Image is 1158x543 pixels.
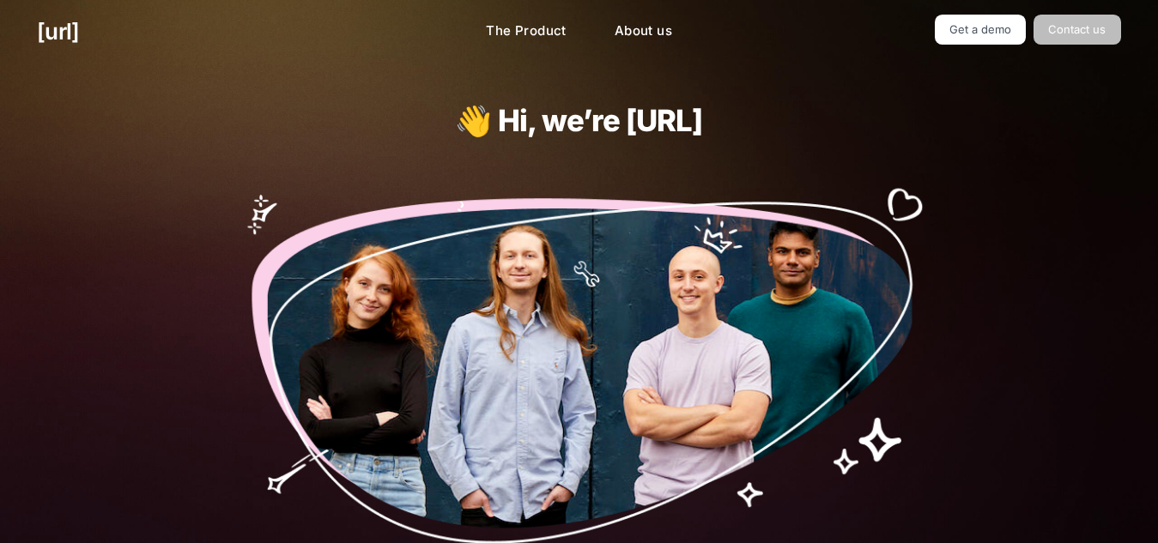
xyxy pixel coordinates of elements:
a: About us [601,15,686,48]
a: [URL] [37,15,79,48]
a: Get a demo [935,15,1027,45]
a: Contact us [1034,15,1121,45]
h1: 👋 Hi, we’re [URL] [298,104,859,137]
a: The Product [472,15,580,48]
